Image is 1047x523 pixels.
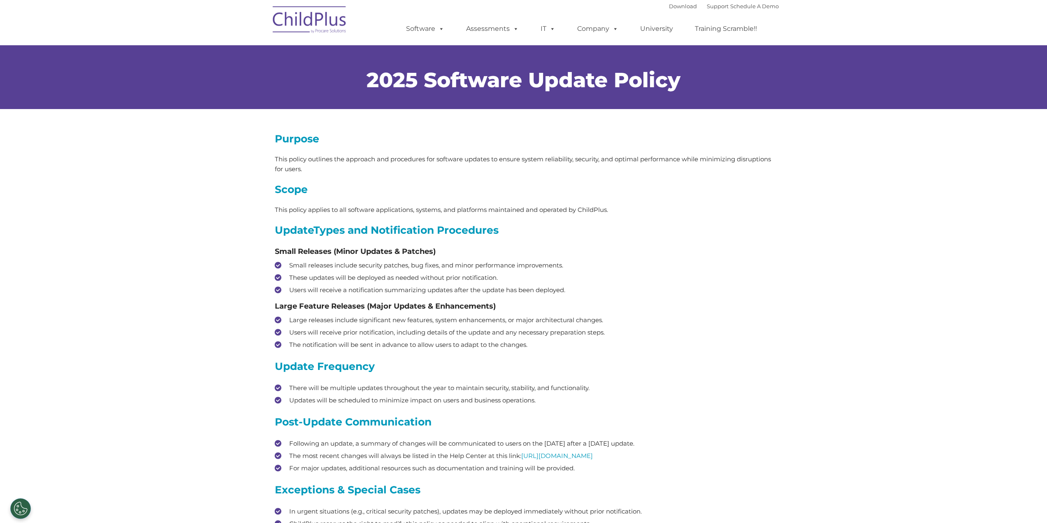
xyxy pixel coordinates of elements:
span: Purpose [275,132,319,145]
button: Cookies Settings [10,498,31,519]
a: Schedule A Demo [730,3,779,9]
span: In urgent situations (e.g., critical security patches), updates may be deployed immediately witho... [289,507,642,515]
a: [URL][DOMAIN_NAME] [521,452,593,460]
span: Updates will be scheduled to minimize impact on users and business operations. [289,396,536,404]
span: The notification will be sent in advance to allow users to adapt to the changes. [289,341,527,349]
span: Large Feature Releases (Major Updates & Enhancements) [275,302,496,311]
a: Download [669,3,697,9]
a: Assessments [458,21,527,37]
a: Training Scramble!! [687,21,765,37]
span: 2025 Software Update Policy [367,67,680,93]
span: This policy applies to all software applications, systems, and platforms maintained and operated ... [275,206,608,214]
a: Software [398,21,453,37]
span: Types and Notification Procedures [313,224,499,236]
img: ChildPlus by Procare Solutions [269,0,351,42]
font: | [669,3,779,9]
span: Users will receive a notification summarizing updates after the update has been deployed. [289,286,565,294]
span: Update Frequency [275,360,375,372]
a: Support [707,3,729,9]
span: The most recent changes will always be listed in the Help Center at this link: [289,452,521,460]
span: Large releases include significant new features, system enhancements, or major architectural chan... [289,316,603,324]
span: Following an update, a summary of changes will be communicated to users on the [DATE] after a [DA... [289,439,634,447]
span: For major updates, additional resources such as documentation and training will be provided. [289,464,575,472]
a: Company [569,21,627,37]
strong: Update [275,224,313,236]
span: This policy outlines the approach and procedures for software updates to ensure system reliabilit... [275,155,771,173]
span: Post-Update Communication [275,416,432,428]
a: University [632,21,681,37]
span: Scope [275,183,308,195]
span: Users will receive prior notification, including details of the update and any necessary preparat... [289,328,605,336]
span: Small Releases (Minor Updates & Patches) [275,247,436,256]
span: Small releases include security patches, bug fixes, and minor performance improvements. [289,261,563,269]
span: There will be multiple updates throughout the year to maintain security, stability, and functiona... [289,384,590,392]
span: Exceptions & Special Cases [275,483,420,496]
a: IT [532,21,564,37]
span: These updates will be deployed as needed without prior notification. [289,274,498,281]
